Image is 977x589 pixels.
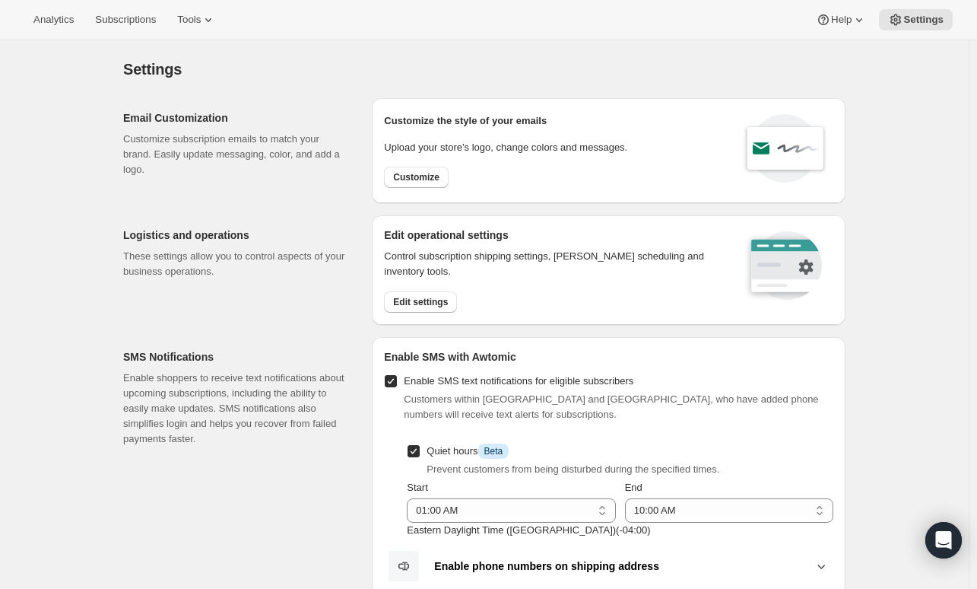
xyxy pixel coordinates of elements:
button: Edit settings [384,291,457,313]
span: Beta [484,445,503,457]
button: Subscriptions [86,9,165,30]
button: Tools [168,9,225,30]
button: Analytics [24,9,83,30]
span: Settings [123,61,182,78]
p: Customize subscription emails to match your brand. Easily update messaging, color, and add a logo. [123,132,347,177]
button: Customize [384,167,449,188]
h2: Enable SMS with Awtomic [384,349,833,365]
p: Upload your store’s logo, change colors and messages. [384,140,627,155]
span: Customize [393,171,439,183]
button: Settings [879,9,953,30]
button: Help [807,9,876,30]
div: Open Intercom Messenger [925,522,962,559]
span: Enable SMS text notifications for eligible subscribers [404,375,633,387]
p: Enable shoppers to receive text notifications about upcoming subscriptions, including the ability... [123,371,347,447]
span: Settings [903,14,944,26]
span: Analytics [33,14,74,26]
span: Quiet hours [427,445,509,457]
h2: SMS Notifications [123,349,347,365]
span: Prevent customers from being disturbed during the specified times. [427,463,719,475]
span: Subscriptions [95,14,156,26]
span: Edit settings [393,296,448,308]
h2: Edit operational settings [384,228,724,243]
p: Eastern Daylight Time ([GEOGRAPHIC_DATA]) ( -04 : 00 ) [407,523,833,538]
h2: Email Customization [123,110,347,126]
h2: Logistics and operations [123,228,347,243]
b: Enable phone numbers on shipping address [434,560,659,572]
p: Control subscription shipping settings, [PERSON_NAME] scheduling and inventory tools. [384,249,724,279]
span: Tools [177,14,201,26]
p: These settings allow you to control aspects of your business operations. [123,249,347,279]
span: End [625,482,642,493]
button: Enable phone numbers on shipping address [384,550,833,582]
span: Help [831,14,852,26]
span: Start [407,482,427,493]
span: Customers within [GEOGRAPHIC_DATA] and [GEOGRAPHIC_DATA], who have added phone numbers will recei... [404,393,818,420]
p: Customize the style of your emails [384,113,547,129]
